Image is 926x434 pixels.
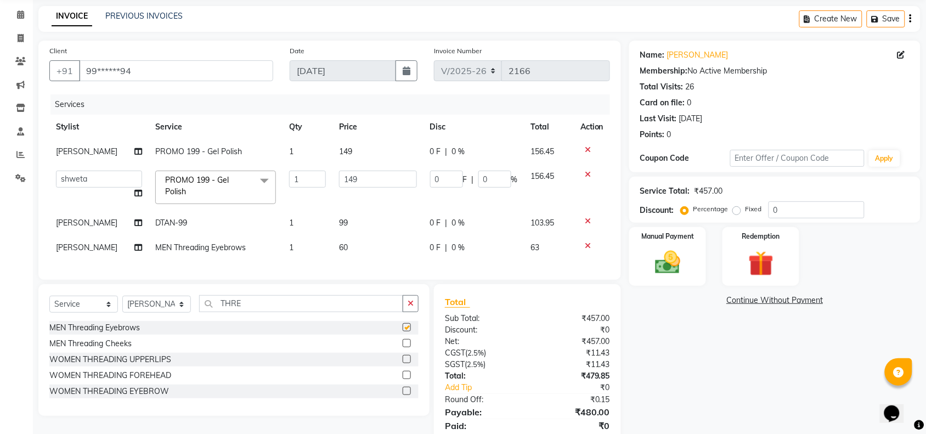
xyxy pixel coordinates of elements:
[289,218,293,228] span: 1
[543,382,618,393] div: ₹0
[434,46,482,56] label: Invoice Number
[155,146,242,156] span: PROMO 199 - Gel Polish
[49,46,67,56] label: Client
[467,360,483,369] span: 2.5%
[527,359,618,370] div: ₹11.43
[445,296,470,308] span: Total
[445,146,448,157] span: |
[445,348,465,358] span: CGST
[430,242,441,253] span: 0 F
[640,129,665,140] div: Points:
[424,115,524,139] th: Disc
[641,232,694,241] label: Manual Payment
[452,146,465,157] span: 0 %
[640,153,730,164] div: Coupon Code
[867,10,905,27] button: Save
[686,81,694,93] div: 26
[880,390,915,423] iframe: chat widget
[445,242,448,253] span: |
[527,336,618,347] div: ₹457.00
[667,49,729,61] a: [PERSON_NAME]
[155,218,187,228] span: DTAN-99
[527,370,618,382] div: ₹479.85
[730,150,865,167] input: Enter Offer / Coupon Code
[49,115,149,139] th: Stylist
[746,204,762,214] label: Fixed
[165,175,229,196] span: PROMO 199 - Gel Polish
[56,218,117,228] span: [PERSON_NAME]
[527,313,618,324] div: ₹457.00
[640,65,688,77] div: Membership:
[679,113,703,125] div: [DATE]
[694,185,723,197] div: ₹457.00
[199,295,403,312] input: Search or Scan
[49,322,140,334] div: MEN Threading Eyebrows
[531,171,555,181] span: 156.45
[56,146,117,156] span: [PERSON_NAME]
[467,348,484,357] span: 2.5%
[472,174,474,185] span: |
[437,347,528,359] div: ( )
[640,185,690,197] div: Service Total:
[869,150,900,167] button: Apply
[56,243,117,252] span: [PERSON_NAME]
[463,174,467,185] span: F
[289,243,293,252] span: 1
[640,205,674,216] div: Discount:
[49,338,132,350] div: MEN Threading Cheeks
[640,65,910,77] div: No Active Membership
[437,405,528,419] div: Payable:
[49,60,80,81] button: +91
[49,370,171,381] div: WOMEN THREADING FOREHEAD
[339,146,352,156] span: 149
[524,115,574,139] th: Total
[640,81,684,93] div: Total Visits:
[741,248,782,279] img: _gift.svg
[667,129,671,140] div: 0
[283,115,332,139] th: Qty
[640,113,677,125] div: Last Visit:
[527,324,618,336] div: ₹0
[445,359,465,369] span: SGST
[339,218,348,228] span: 99
[437,324,528,336] div: Discount:
[437,359,528,370] div: ( )
[531,243,540,252] span: 63
[437,370,528,382] div: Total:
[430,217,441,229] span: 0 F
[527,394,618,405] div: ₹0.15
[531,218,555,228] span: 103.95
[799,10,862,27] button: Create New
[631,295,918,306] a: Continue Without Payment
[511,174,518,185] span: %
[50,94,618,115] div: Services
[531,146,555,156] span: 156.45
[437,336,528,347] div: Net:
[186,187,191,196] a: x
[574,115,610,139] th: Action
[289,146,293,156] span: 1
[79,60,273,81] input: Search by Name/Mobile/Email/Code
[437,382,543,393] a: Add Tip
[452,242,465,253] span: 0 %
[693,204,729,214] label: Percentage
[687,97,692,109] div: 0
[640,49,665,61] div: Name:
[445,217,448,229] span: |
[430,146,441,157] span: 0 F
[49,386,169,397] div: WOMEN THREADING EYEBROW
[527,419,618,432] div: ₹0
[105,11,183,21] a: PREVIOUS INVOICES
[437,419,528,432] div: Paid:
[290,46,304,56] label: Date
[527,347,618,359] div: ₹11.43
[339,243,348,252] span: 60
[155,243,246,252] span: MEN Threading Eyebrows
[52,7,92,26] a: INVOICE
[640,97,685,109] div: Card on file:
[527,405,618,419] div: ₹480.00
[647,248,688,277] img: _cash.svg
[332,115,424,139] th: Price
[49,354,171,365] div: WOMEN THREADING UPPERLIPS
[742,232,780,241] label: Redemption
